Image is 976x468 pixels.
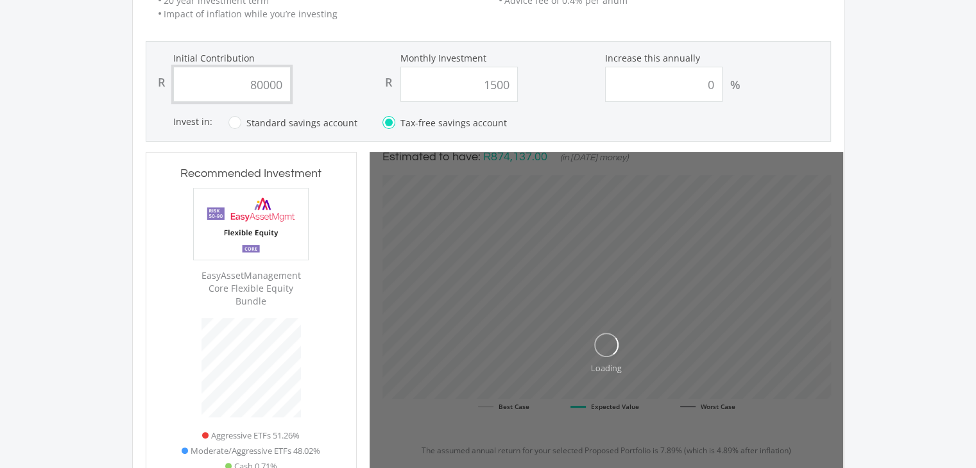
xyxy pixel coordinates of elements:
[594,333,619,357] img: oval.svg
[605,52,826,64] label: Increase this annually
[382,115,507,131] label: Tax-free savings account
[158,165,344,183] h3: Recommended Investment
[483,151,547,163] span: R874,137.00
[228,115,357,131] label: Standard savings account
[211,428,300,443] span: Aggressive ETFs 51.26%
[730,77,741,92] div: %
[377,52,599,64] label: Monthly Investment
[385,74,393,90] div: R
[150,52,372,64] label: Initial Contribution
[194,188,308,259] img: EMPBundle_CEquity.png
[193,269,309,308] div: EasyAssetManagement Core Flexible Equity Bundle
[382,151,481,163] span: Estimated to have:
[191,443,320,458] span: Moderate/Aggressive ETFs 48.02%
[158,74,166,90] div: R
[158,7,490,21] li: Impact of inflation while you’re investing
[591,362,622,374] div: Loading
[173,115,830,131] div: Invest in:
